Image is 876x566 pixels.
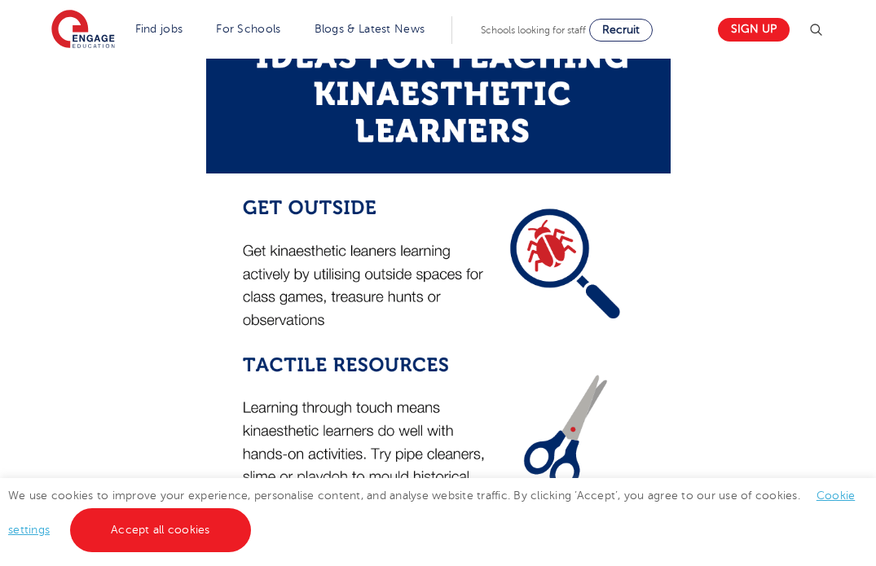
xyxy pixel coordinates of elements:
[589,19,653,42] a: Recruit
[315,23,425,35] a: Blogs & Latest News
[216,23,280,35] a: For Schools
[51,10,115,50] img: Engage Education
[481,24,586,36] span: Schools looking for staff
[135,23,183,35] a: Find jobs
[70,508,251,552] a: Accept all cookies
[718,18,790,42] a: Sign up
[602,24,640,36] span: Recruit
[8,489,855,536] span: We use cookies to improve your experience, personalise content, and analyse website traffic. By c...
